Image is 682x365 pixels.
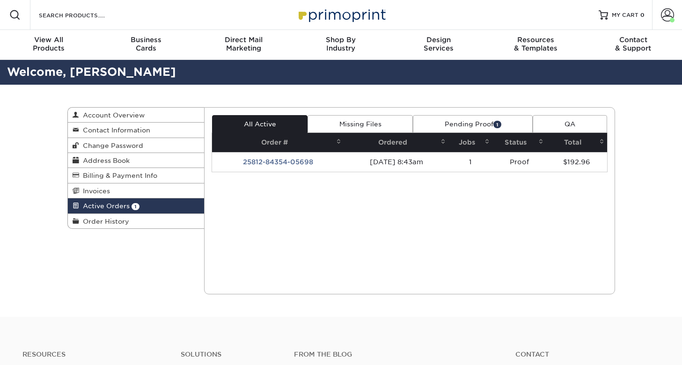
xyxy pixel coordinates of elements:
[79,202,130,210] span: Active Orders
[68,123,205,138] a: Contact Information
[515,350,660,358] a: Contact
[79,126,150,134] span: Contact Information
[294,350,490,358] h4: From the Blog
[97,36,195,44] span: Business
[79,218,129,225] span: Order History
[493,121,501,128] span: 1
[612,11,638,19] span: MY CART
[390,36,487,44] span: Design
[79,142,143,149] span: Change Password
[585,36,682,52] div: & Support
[546,133,607,152] th: Total
[640,12,645,18] span: 0
[390,36,487,52] div: Services
[68,153,205,168] a: Address Book
[448,133,493,152] th: Jobs
[97,30,195,60] a: BusinessCards
[487,36,585,44] span: Resources
[487,36,585,52] div: & Templates
[585,30,682,60] a: Contact& Support
[492,152,546,172] td: Proof
[195,30,292,60] a: Direct MailMarketing
[294,5,388,25] img: Primoprint
[448,152,493,172] td: 1
[68,198,205,213] a: Active Orders 1
[195,36,292,44] span: Direct Mail
[212,133,344,152] th: Order #
[344,152,448,172] td: [DATE] 8:43am
[546,152,607,172] td: $192.96
[308,115,413,133] a: Missing Files
[38,9,129,21] input: SEARCH PRODUCTS.....
[79,172,157,179] span: Billing & Payment Info
[79,157,130,164] span: Address Book
[292,36,389,52] div: Industry
[292,36,389,44] span: Shop By
[97,36,195,52] div: Cards
[492,133,546,152] th: Status
[292,30,389,60] a: Shop ByIndustry
[79,111,145,119] span: Account Overview
[212,152,344,172] td: 25812-84354-05698
[487,30,585,60] a: Resources& Templates
[344,133,448,152] th: Ordered
[68,183,205,198] a: Invoices
[68,168,205,183] a: Billing & Payment Info
[79,187,110,195] span: Invoices
[212,115,308,133] a: All Active
[181,350,279,358] h4: Solutions
[68,214,205,228] a: Order History
[22,350,167,358] h4: Resources
[413,115,533,133] a: Pending Proof1
[68,138,205,153] a: Change Password
[585,36,682,44] span: Contact
[195,36,292,52] div: Marketing
[68,108,205,123] a: Account Overview
[390,30,487,60] a: DesignServices
[533,115,607,133] a: QA
[132,203,139,210] span: 1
